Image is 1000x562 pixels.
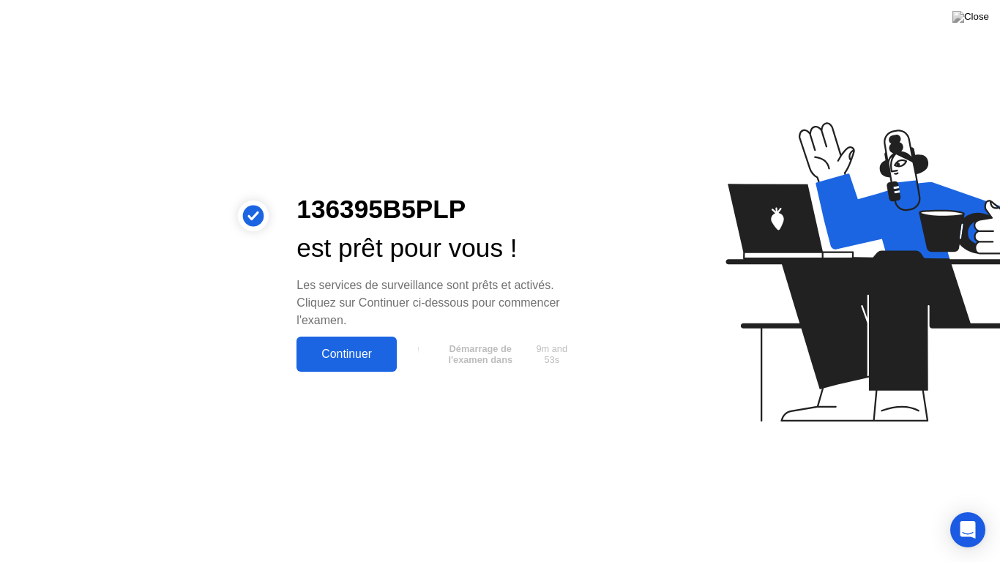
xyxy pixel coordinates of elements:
[296,337,397,372] button: Continuer
[296,277,576,329] div: Les services de surveillance sont prêts et activés. Cliquez sur Continuer ci-dessous pour commenc...
[296,190,576,229] div: 136395B5PLP
[296,229,576,268] div: est prêt pour vous !
[950,512,985,547] div: Open Intercom Messenger
[404,340,576,368] button: Démarrage de l'examen dans9m and 53s
[301,348,392,361] div: Continuer
[952,11,989,23] img: Close
[533,343,571,365] span: 9m and 53s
